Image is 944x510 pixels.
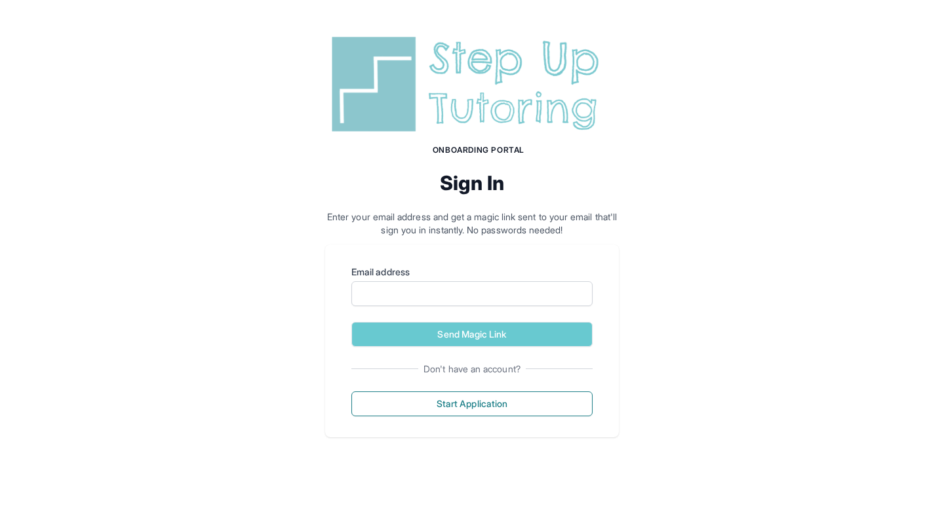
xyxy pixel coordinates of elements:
[325,171,619,195] h2: Sign In
[418,363,526,376] span: Don't have an account?
[351,391,593,416] button: Start Application
[351,322,593,347] button: Send Magic Link
[325,31,619,137] img: Step Up Tutoring horizontal logo
[351,265,593,279] label: Email address
[338,145,619,155] h1: Onboarding Portal
[325,210,619,237] p: Enter your email address and get a magic link sent to your email that'll sign you in instantly. N...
